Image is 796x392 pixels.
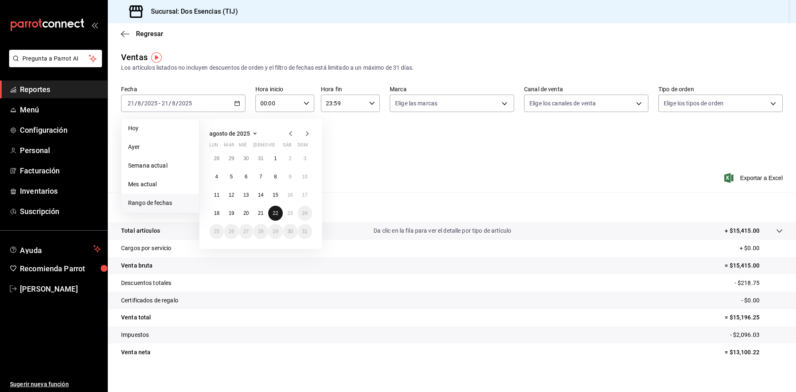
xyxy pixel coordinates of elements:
[224,142,234,151] abbr: martes
[6,60,102,69] a: Pregunta a Parrot AI
[121,63,783,72] div: Los artículos listados no incluyen descuentos de orden y el filtro de fechas está limitado a un m...
[374,226,511,235] p: Da clic en la fila para ver el detalle por tipo de artículo
[298,187,312,202] button: 17 de agosto de 2025
[239,151,253,166] button: 30 de julio de 2025
[91,22,98,28] button: open_drawer_menu
[258,156,263,161] abbr: 31 de julio de 2025
[524,86,648,92] label: Canal de venta
[135,100,137,107] span: /
[283,187,297,202] button: 16 de agosto de 2025
[243,156,249,161] abbr: 30 de julio de 2025
[302,229,308,234] abbr: 31 de agosto de 2025
[224,169,238,184] button: 5 de agosto de 2025
[245,174,248,180] abbr: 6 de agosto de 2025
[283,151,297,166] button: 2 de agosto de 2025
[298,151,312,166] button: 3 de agosto de 2025
[390,86,514,92] label: Marca
[268,206,283,221] button: 22 de agosto de 2025
[239,224,253,239] button: 27 de agosto de 2025
[121,279,171,287] p: Descuentos totales
[127,100,135,107] input: --
[136,30,163,38] span: Regresar
[298,169,312,184] button: 10 de agosto de 2025
[228,210,234,216] abbr: 19 de agosto de 2025
[253,151,268,166] button: 31 de julio de 2025
[239,187,253,202] button: 13 de agosto de 2025
[287,210,293,216] abbr: 23 de agosto de 2025
[20,283,101,295] span: [PERSON_NAME]
[209,130,250,137] span: agosto de 2025
[20,124,101,136] span: Configuración
[658,86,783,92] label: Tipo de orden
[128,143,192,151] span: Ayer
[144,7,238,17] h3: Sucursal: Dos Esencias (TIJ)
[178,100,192,107] input: ----
[9,50,102,67] button: Pregunta a Parrot AI
[289,156,291,161] abbr: 2 de agosto de 2025
[144,100,158,107] input: ----
[20,104,101,115] span: Menú
[260,174,262,180] abbr: 7 de agosto de 2025
[228,229,234,234] abbr: 26 de agosto de 2025
[298,224,312,239] button: 31 de agosto de 2025
[121,348,150,357] p: Venta neta
[726,173,783,183] button: Exportar a Excel
[239,169,253,184] button: 6 de agosto de 2025
[121,244,172,253] p: Cargos por servicio
[725,348,783,357] p: = $13,100.22
[529,99,596,107] span: Elige los canales de venta
[224,187,238,202] button: 12 de agosto de 2025
[121,313,151,322] p: Venta total
[283,206,297,221] button: 23 de agosto de 2025
[289,174,291,180] abbr: 9 de agosto de 2025
[253,224,268,239] button: 28 de agosto de 2025
[255,86,314,92] label: Hora inicio
[20,165,101,176] span: Facturación
[209,187,224,202] button: 11 de agosto de 2025
[258,210,263,216] abbr: 21 de agosto de 2025
[243,229,249,234] abbr: 27 de agosto de 2025
[725,261,783,270] p: = $15,415.00
[121,202,783,212] p: Resumen
[243,210,249,216] abbr: 20 de agosto de 2025
[176,100,178,107] span: /
[20,185,101,197] span: Inventarios
[273,229,278,234] abbr: 29 de agosto de 2025
[298,206,312,221] button: 24 de agosto de 2025
[121,30,163,38] button: Regresar
[228,156,234,161] abbr: 29 de julio de 2025
[253,169,268,184] button: 7 de agosto de 2025
[159,100,160,107] span: -
[121,261,153,270] p: Venta bruta
[224,224,238,239] button: 26 de agosto de 2025
[214,229,219,234] abbr: 25 de agosto de 2025
[20,263,101,274] span: Recomienda Parrot
[22,54,89,63] span: Pregunta a Parrot AI
[395,99,437,107] span: Elige las marcas
[725,313,783,322] p: = $15,196.25
[302,192,308,198] abbr: 17 de agosto de 2025
[239,206,253,221] button: 20 de agosto de 2025
[230,174,233,180] abbr: 5 de agosto de 2025
[214,156,219,161] abbr: 28 de julio de 2025
[209,129,260,139] button: agosto de 2025
[128,180,192,189] span: Mes actual
[209,206,224,221] button: 18 de agosto de 2025
[209,151,224,166] button: 28 de julio de 2025
[137,100,141,107] input: --
[268,187,283,202] button: 15 de agosto de 2025
[274,156,277,161] abbr: 1 de agosto de 2025
[273,210,278,216] abbr: 22 de agosto de 2025
[298,142,308,151] abbr: domingo
[214,192,219,198] abbr: 11 de agosto de 2025
[287,192,293,198] abbr: 16 de agosto de 2025
[224,206,238,221] button: 19 de agosto de 2025
[302,174,308,180] abbr: 10 de agosto de 2025
[20,206,101,217] span: Suscripción
[169,100,171,107] span: /
[128,161,192,170] span: Semana actual
[121,86,245,92] label: Fecha
[228,192,234,198] abbr: 12 de agosto de 2025
[121,296,178,305] p: Certificados de regalo
[121,51,148,63] div: Ventas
